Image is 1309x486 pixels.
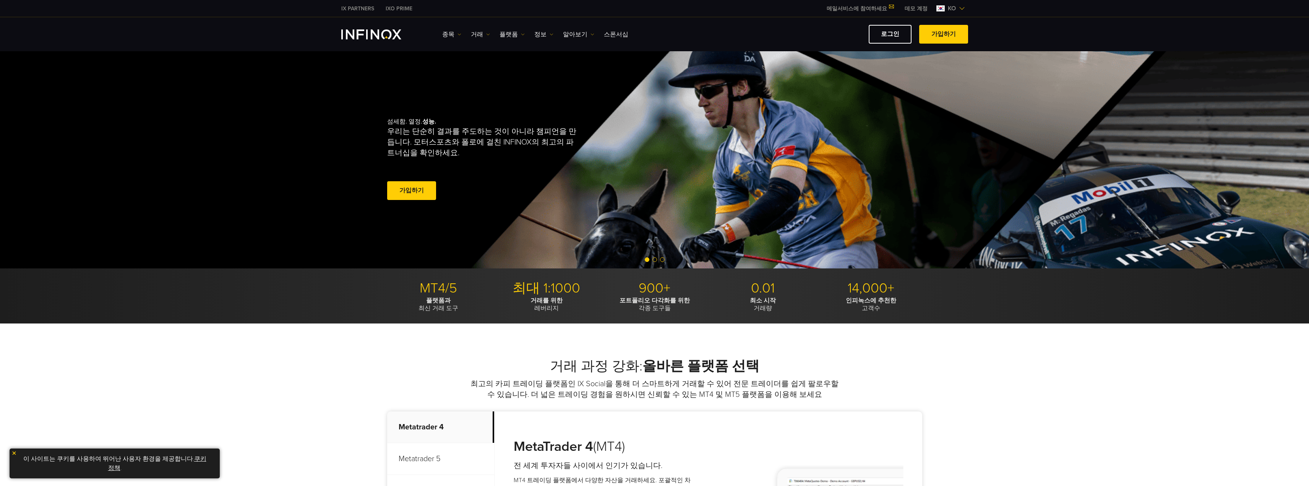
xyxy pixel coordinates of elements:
a: INFINOX [380,5,418,13]
a: 가입하기 [919,25,968,44]
p: 거래량 [712,297,814,312]
span: Go to slide 3 [660,257,665,262]
p: 최대 1:1000 [495,280,598,297]
strong: 올바른 플랫폼 선택 [642,358,759,374]
a: 플랫폼 [500,30,525,39]
strong: MetaTrader 4 [514,438,593,455]
a: INFINOX Logo [341,29,419,39]
p: 레버리지 [495,297,598,312]
p: Metatrader 5 [387,443,494,475]
p: 0.01 [712,280,814,297]
p: 900+ [603,280,706,297]
a: INFINOX [336,5,380,13]
p: 이 사이트는 쿠키를 사용하여 뛰어난 사용자 환경을 제공합니다. . [13,452,216,475]
span: ko [945,4,959,13]
span: Go to slide 1 [645,257,649,262]
strong: 포트폴리오 다각화를 위한 [620,297,690,304]
p: Metatrader 4 [387,411,494,443]
a: INFINOX MENU [899,5,933,13]
a: 로그인 [869,25,912,44]
a: 스폰서십 [604,30,628,39]
strong: 인피녹스에 추천한 [846,297,896,304]
p: 최신 거래 도구 [387,297,490,312]
a: 가입하기 [387,181,436,200]
h3: (MT4) [514,438,696,455]
span: Go to slide 2 [652,257,657,262]
a: 거래 [471,30,490,39]
strong: 플랫폼과 [426,297,451,304]
a: 알아보기 [563,30,594,39]
h4: 전 세계 투자자들 사이에서 인기가 있습니다. [514,460,696,471]
p: 14,000+ [820,280,922,297]
a: 정보 [534,30,553,39]
h2: 거래 과정 강화: [387,358,922,375]
a: 종목 [442,30,461,39]
strong: 거래를 위한 [530,297,563,304]
p: 고객수 [820,297,922,312]
p: MT4/5 [387,280,490,297]
div: 섬세함. 열정. [387,106,628,214]
strong: 최소 시작 [750,297,776,304]
p: 우리는 단순히 결과를 주도하는 것이 아니라 챔피언을 만듭니다. 모터스포츠와 폴로에 걸친 INFINOX의 최고의 파트너십을 확인하세요. [387,126,580,158]
a: 메일서비스에 참여하세요 [821,5,899,12]
img: yellow close icon [11,450,17,456]
strong: 성능. [422,118,436,125]
p: 최고의 카피 트레이딩 플랫폼인 IX Social을 통해 더 스마트하게 거래할 수 있어 전문 트레이더를 쉽게 팔로우할 수 있습니다. 더 넓은 트레이딩 경험을 원하시면 신뢰할 수... [469,379,840,400]
p: 각종 도구들 [603,297,706,312]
